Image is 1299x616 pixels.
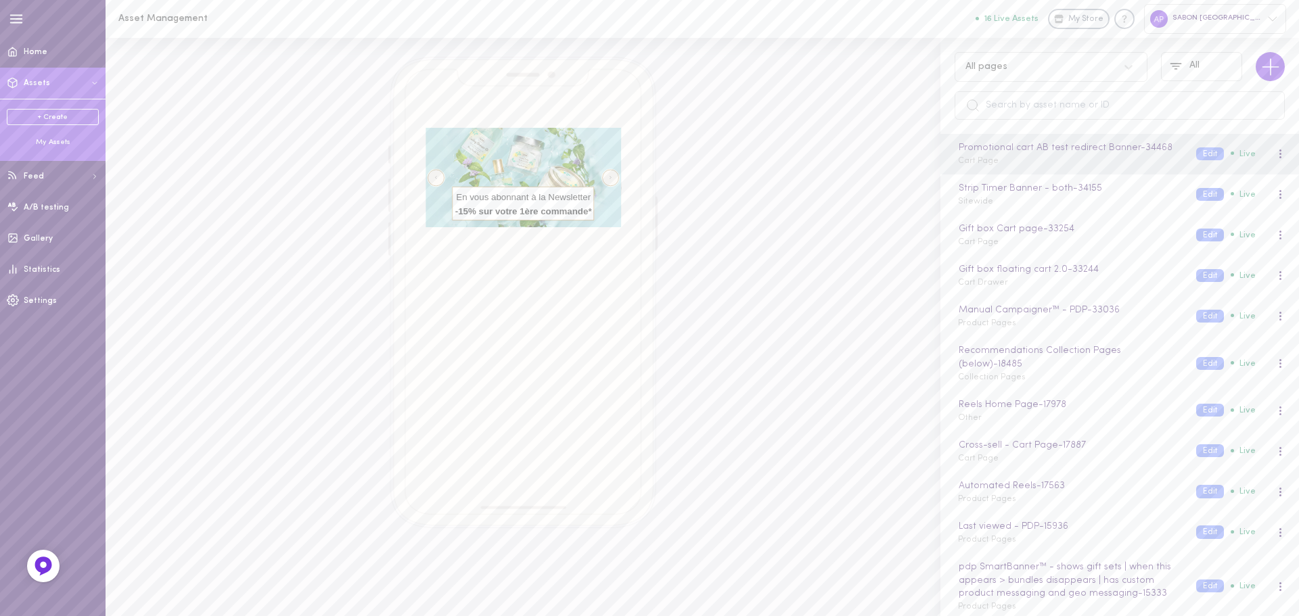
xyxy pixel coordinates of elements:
[956,438,1183,453] div: Cross-sell - Cart Page - 17887
[976,14,1039,23] button: 16 Live Assets
[24,266,60,274] span: Statistics
[33,556,53,576] img: Feedback Button
[958,157,999,165] span: Cart Page
[1231,312,1256,321] span: Live
[958,319,1016,327] span: Product Pages
[958,454,999,463] span: Cart Page
[1114,9,1135,29] div: Knowledge center
[956,181,1183,196] div: Strip Timer Banner - both - 34155
[1231,527,1256,536] span: Live
[1196,485,1224,498] button: Edit
[453,192,594,204] span: En vous abonnant à la Newsletter
[956,141,1183,156] div: Promotional cart AB test redirect Banner - 34468
[1196,357,1224,370] button: Edit
[1048,9,1110,29] a: My Store
[1196,229,1224,241] button: Edit
[1231,271,1256,280] span: Live
[7,137,99,147] div: My Assets
[24,48,47,56] span: Home
[24,204,69,212] span: A/B testing
[602,169,619,186] div: Right arrow
[958,197,993,206] span: Sitewide
[1231,446,1256,455] span: Live
[24,297,57,305] span: Settings
[1231,231,1256,239] span: Live
[1196,525,1224,538] button: Edit
[958,495,1016,503] span: Product Pages
[1231,149,1256,158] span: Live
[958,279,1008,287] span: Cart Drawer
[24,235,53,243] span: Gallery
[1196,269,1224,282] button: Edit
[1231,359,1256,368] span: Live
[453,204,594,216] span: -15% sur votre 1ère commande*
[956,560,1183,601] div: pdp SmartBanner™ - shows gift sets | when this appears > bundles disappears | has custom product ...
[1231,582,1256,590] span: Live
[958,536,1016,544] span: Product Pages
[1196,147,1224,160] button: Edit
[958,238,999,246] span: Cart Page
[1231,487,1256,496] span: Live
[24,172,44,181] span: Feed
[1196,404,1224,417] button: Edit
[956,519,1183,534] div: Last viewed - PDP - 15936
[1231,190,1256,199] span: Live
[428,169,445,186] div: Left arrow
[1161,52,1242,81] button: All
[1196,310,1224,323] button: Edit
[956,303,1183,318] div: Manual Campaigner™ - PDP - 33036
[976,14,1048,24] a: 16 Live Assets
[24,79,50,87] span: Assets
[118,14,342,24] h1: Asset Management
[956,479,1183,494] div: Automated Reels - 17563
[955,91,1285,120] input: Search by asset name or ID
[956,262,1183,277] div: Gift box floating cart 2.0 - 33244
[965,62,1007,72] div: All pages
[958,373,1026,381] span: Collection Pages
[1144,4,1286,33] div: SABON [GEOGRAPHIC_DATA]
[1231,406,1256,414] span: Live
[958,414,982,422] span: Other
[956,398,1183,412] div: Reels Home Page - 17978
[1196,579,1224,592] button: Edit
[1196,444,1224,457] button: Edit
[1196,188,1224,201] button: Edit
[956,222,1183,237] div: Gift box Cart page - 33254
[956,343,1183,371] div: Recommendations Collection Pages (below) - 18485
[1068,14,1103,26] span: My Store
[7,109,99,125] a: + Create
[958,602,1016,611] span: Product Pages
